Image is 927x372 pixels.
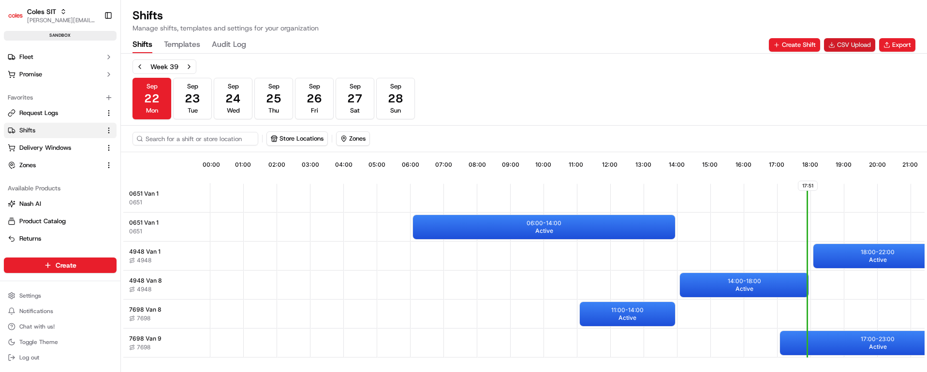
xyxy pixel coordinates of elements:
[4,181,117,196] div: Available Products
[19,200,41,208] span: Nash AI
[164,95,176,107] button: Start new chat
[132,132,258,145] input: Search for a shift or store location
[402,161,419,169] span: 06:00
[295,78,334,119] button: Sep26Fri
[8,217,113,226] a: Product Catalog
[8,143,101,152] a: Delivery Windows
[132,23,319,33] p: Manage shifts, templates and settings for your organization
[137,257,151,264] span: 4948
[228,82,239,91] span: Sep
[8,161,101,170] a: Zones
[309,82,320,91] span: Sep
[8,109,101,117] a: Request Logs
[19,338,58,346] span: Toggle Theme
[902,161,918,169] span: 21:00
[336,78,374,119] button: Sep27Sat
[4,214,117,229] button: Product Catalog
[129,199,142,206] button: 0651
[27,16,96,24] button: [PERSON_NAME][EMAIL_ADDRESS][PERSON_NAME][PERSON_NAME][DOMAIN_NAME]
[129,257,151,264] button: 4948
[4,304,117,318] button: Notifications
[824,38,875,52] button: CSV Upload
[368,161,385,169] span: 05:00
[187,82,198,91] span: Sep
[129,277,162,285] span: 4948 Van 8
[388,91,403,106] span: 28
[132,8,319,23] h1: Shifts
[227,106,240,115] span: Wed
[869,256,887,264] span: Active
[4,196,117,212] button: Nash AI
[19,161,36,170] span: Zones
[861,335,895,343] p: 17:00 - 23:00
[435,161,452,169] span: 07:00
[869,343,887,351] span: Active
[861,248,895,256] p: 18:00 - 22:00
[769,38,820,52] button: Create Shift
[4,4,100,27] button: Coles SITColes SIT[PERSON_NAME][EMAIL_ADDRESS][PERSON_NAME][PERSON_NAME][DOMAIN_NAME]
[390,106,401,115] span: Sun
[390,82,401,91] span: Sep
[96,164,117,171] span: Pylon
[350,106,360,115] span: Sat
[8,234,113,243] a: Returns
[769,161,784,169] span: 17:00
[33,102,122,110] div: We're available if you need us!
[19,217,66,226] span: Product Catalog
[4,105,117,121] button: Request Logs
[798,181,818,191] span: 17:51
[879,38,915,52] button: Export
[836,161,852,169] span: 19:00
[337,132,369,145] button: Zones
[235,161,251,169] span: 01:00
[4,49,117,65] button: Fleet
[129,286,151,293] button: 4948
[869,161,886,169] span: 20:00
[78,136,159,154] a: 💻API Documentation
[25,62,174,72] input: Got a question? Start typing here...
[4,67,117,82] button: Promise
[19,126,35,135] span: Shifts
[254,78,293,119] button: Sep25Thu
[10,141,17,149] div: 📗
[19,354,39,361] span: Log out
[137,315,150,322] span: 7698
[611,306,644,314] p: 11:00 - 14:00
[350,82,361,91] span: Sep
[129,248,161,256] span: 4948 Van 1
[268,106,279,115] span: Thu
[602,161,618,169] span: 12:00
[188,106,198,115] span: Tue
[336,131,370,146] button: Zones
[129,228,142,235] span: 0651
[19,323,55,330] span: Chat with us!
[618,314,636,322] span: Active
[335,161,353,169] span: 04:00
[137,286,151,293] span: 4948
[4,335,117,349] button: Toggle Theme
[27,7,56,16] button: Coles SIT
[203,161,220,169] span: 00:00
[4,123,117,138] button: Shifts
[4,351,117,364] button: Log out
[728,277,761,285] p: 14:00 - 18:00
[535,161,551,169] span: 10:00
[635,161,651,169] span: 13:00
[212,37,246,53] button: Audit Log
[129,190,159,198] span: 0651 Van 1
[4,90,117,105] div: Favorites
[8,200,113,208] a: Nash AI
[144,91,160,106] span: 22
[147,82,158,91] span: Sep
[4,231,117,246] button: Returns
[173,78,212,119] button: Sep23Tue
[669,161,685,169] span: 14:00
[4,320,117,333] button: Chat with us!
[68,163,117,171] a: Powered byPylon
[129,343,150,351] button: 7698
[133,60,147,73] button: Previous week
[56,260,76,270] span: Create
[8,126,101,135] a: Shifts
